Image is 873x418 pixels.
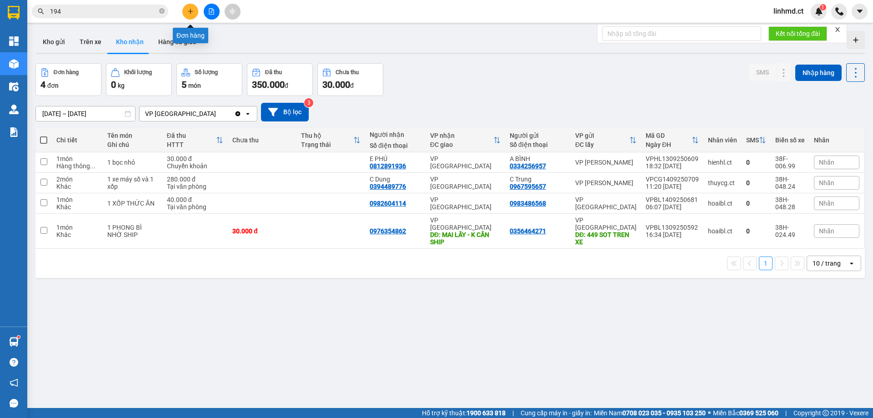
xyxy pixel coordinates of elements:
[56,183,98,190] div: Khác
[159,8,165,14] span: close-circle
[646,224,699,231] div: VPBL1309250592
[646,203,699,211] div: 06:07 [DATE]
[234,110,241,117] svg: Clear value
[821,4,824,10] span: 1
[107,224,157,231] div: 1 PHONG BÌ
[9,36,19,46] img: dashboard-icon
[107,200,157,207] div: 1 XỐP THỨC ĂN
[322,79,350,90] span: 30.000
[430,132,493,139] div: VP nhận
[50,6,157,16] input: Tìm tên, số ĐT hoặc mã đơn
[646,176,699,183] div: VPCG1409250709
[35,31,72,53] button: Kho gửi
[176,63,242,96] button: Số lượng5món
[510,162,546,170] div: 0334256957
[814,136,859,144] div: Nhãn
[10,358,18,367] span: question-circle
[775,224,805,238] div: 38H-024.49
[575,196,637,211] div: VP [GEOGRAPHIC_DATA]
[38,8,44,15] span: search
[370,142,421,149] div: Số điện thoại
[232,227,292,235] div: 30.000 đ
[510,183,546,190] div: 0967595657
[208,8,215,15] span: file-add
[56,196,98,203] div: 1 món
[835,7,843,15] img: phone-icon
[261,103,309,121] button: Bộ lọc
[708,227,737,235] div: hoaibl.ct
[195,69,218,76] div: Số lượng
[430,231,501,246] div: DĐ: MAI LẤY - K CẦN SHIP
[510,227,546,235] div: 0356464271
[167,162,223,170] div: Chuyển khoản
[47,82,59,89] span: đơn
[430,217,501,231] div: VP [GEOGRAPHIC_DATA]
[56,136,98,144] div: Chi tiết
[746,200,766,207] div: 0
[167,183,223,190] div: Tại văn phòng
[575,159,637,166] div: VP [PERSON_NAME]
[708,136,737,144] div: Nhân viên
[9,105,19,114] img: warehouse-icon
[834,26,841,33] span: close
[713,408,778,418] span: Miền Bắc
[36,106,135,121] input: Select a date range.
[426,128,505,152] th: Toggle SortBy
[107,132,157,139] div: Tên món
[265,69,282,76] div: Đã thu
[852,4,868,20] button: caret-down
[422,408,506,418] span: Hỗ trợ kỹ thuật:
[167,203,223,211] div: Tại văn phòng
[35,63,101,96] button: Đơn hàng4đơn
[370,162,406,170] div: 0812891936
[746,179,766,186] div: 0
[17,336,20,338] sup: 1
[188,82,201,89] span: món
[72,31,109,53] button: Trên xe
[107,141,157,148] div: Ghi chú
[56,203,98,211] div: Khác
[9,82,19,91] img: warehouse-icon
[145,109,216,118] div: VP [GEOGRAPHIC_DATA]
[510,132,566,139] div: Người gửi
[10,399,18,408] span: message
[746,136,759,144] div: SMS
[124,69,152,76] div: Khối lượng
[641,128,703,152] th: Toggle SortBy
[708,200,737,207] div: hoaibl.ct
[167,132,216,139] div: Đã thu
[8,6,20,20] img: logo-vxr
[301,132,353,139] div: Thu hộ
[775,136,805,144] div: Biển số xe
[317,63,383,96] button: Chưa thu30.000đ
[304,98,313,107] sup: 3
[336,69,359,76] div: Chưa thu
[575,217,637,231] div: VP [GEOGRAPHIC_DATA]
[56,162,98,170] div: Hàng thông thường
[766,5,811,17] span: linhmd.ct
[9,127,19,137] img: solution-icon
[746,227,766,235] div: 0
[370,183,406,190] div: 0394489776
[370,227,406,235] div: 0976354862
[56,224,98,231] div: 1 món
[159,7,165,16] span: close-circle
[173,28,208,43] div: Đơn hàng
[225,4,241,20] button: aim
[819,159,834,166] span: Nhãn
[510,200,546,207] div: 0983486568
[187,8,194,15] span: plus
[646,196,699,203] div: VPBL1409250681
[370,176,421,183] div: C Dung
[510,141,566,148] div: Số điện thoại
[111,79,116,90] span: 0
[746,159,766,166] div: 0
[244,110,251,117] svg: open
[370,200,406,207] div: 0982604114
[285,82,288,89] span: đ
[56,231,98,238] div: Khác
[847,31,865,49] div: Tạo kho hàng mới
[742,128,771,152] th: Toggle SortBy
[594,408,706,418] span: Miền Nam
[40,79,45,90] span: 4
